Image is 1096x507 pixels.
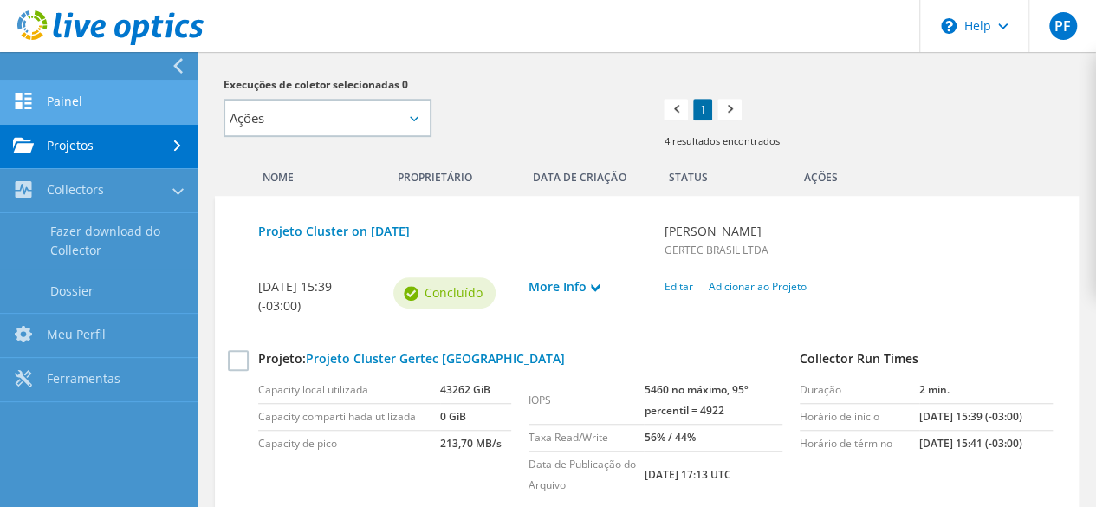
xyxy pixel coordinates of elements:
h4: Collector Run Times [800,349,1053,368]
td: IOPS [529,377,644,425]
a: Projeto Cluster Gertec [GEOGRAPHIC_DATA] [306,350,565,367]
div: Data de Criação [520,159,655,187]
td: 43262 GiB [440,377,511,404]
a: More Info [529,277,646,296]
svg: \n [941,18,957,34]
div: Nome [250,159,385,187]
div: Proprietário [385,159,520,187]
a: 1 [693,99,712,120]
span: 4 resultados encontrados [664,133,779,148]
td: Taxa Read/Write [529,424,644,451]
h3: Execuções de coletor selecionadas 0 [224,75,629,94]
td: Duração [800,377,919,404]
td: Data de Publicação do Arquivo [529,451,644,498]
a: Adicionar ao Projeto [708,279,806,294]
span: GERTEC BRASIL LTDA [664,243,768,257]
b: [DATE] 15:39 (-03:00) [258,277,376,315]
td: Capacity compartilhada utilizada [258,403,440,430]
td: Capacity local utilizada [258,377,440,404]
td: [DATE] 15:41 (-03:00) [919,430,1053,457]
td: Capacity de pico [258,430,440,457]
a: Projeto Cluster on [DATE] [258,222,646,241]
span: PF [1049,12,1077,40]
h4: Projeto: [258,349,782,368]
span: Concluído [425,283,483,302]
td: [DATE] 17:13 UTC [644,451,781,498]
td: 56% / 44% [644,424,781,451]
td: 2 min. [919,377,1053,404]
td: 0 GiB [440,403,511,430]
a: Editar [664,279,692,294]
td: 5460 no máximo, 95º percentil = 4922 [644,377,781,425]
div: Ações [791,159,1061,187]
td: 213,70 MB/s [440,430,511,457]
b: [PERSON_NAME] [664,222,1052,241]
td: [DATE] 15:39 (-03:00) [919,403,1053,430]
td: Horário de início [800,403,919,430]
div: Status [655,159,723,187]
td: Horário de término [800,430,919,457]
